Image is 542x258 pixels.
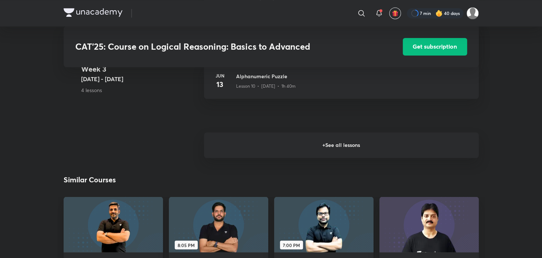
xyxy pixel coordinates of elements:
img: new-thumbnail [168,196,269,253]
img: Abhishek gupta [466,7,479,19]
h5: [DATE] - [DATE] [81,75,198,83]
a: new-thumbnail [379,197,479,252]
h4: Week 3 [81,64,198,75]
h3: Alphanumeric Puzzle [236,72,470,80]
img: new-thumbnail [273,196,374,253]
h2: Similar Courses [64,174,116,185]
p: Lesson 10 • [DATE] • 1h 40m [236,83,296,90]
span: 8:05 PM [175,240,198,249]
img: new-thumbnail [378,196,480,253]
button: Get subscription [403,38,467,56]
img: new-thumbnail [62,196,164,253]
img: avatar [392,10,398,16]
h6: Jun [213,72,227,79]
img: Company Logo [64,8,122,17]
button: avatar [389,7,401,19]
a: new-thumbnail8:05 PM [169,197,268,252]
a: Company Logo [64,8,122,19]
span: 7:00 PM [280,240,303,249]
h6: + See all lessons [204,132,479,158]
a: Jun13Alphanumeric PuzzleLesson 10 • [DATE] • 1h 40m [204,64,479,107]
h3: CAT'25: Course on Logical Reasoning: Basics to Advanced [75,42,361,52]
img: streak [435,10,443,17]
a: new-thumbnail [64,197,163,252]
a: new-thumbnail7:00 PM [274,197,374,252]
h4: 13 [213,79,227,90]
p: 4 lessons [81,86,198,94]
